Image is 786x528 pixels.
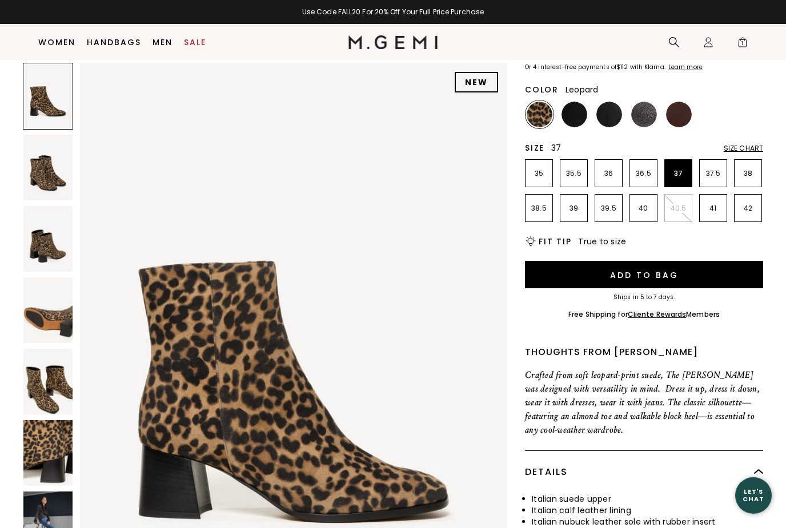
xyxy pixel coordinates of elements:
[153,38,173,47] a: Men
[666,102,692,127] img: Chocolate Nappa
[526,204,552,213] p: 38.5
[595,204,622,213] p: 39.5
[668,63,703,71] klarna-placement-style-cta: Learn more
[630,63,667,71] klarna-placement-style-body: with Klarna
[578,236,626,247] span: True to size
[665,169,692,178] p: 37
[87,38,141,47] a: Handbags
[595,169,622,178] p: 36
[700,204,727,213] p: 41
[735,204,761,213] p: 42
[539,237,571,246] h2: Fit Tip
[348,35,438,49] img: M.Gemi
[566,84,599,95] span: Leopard
[525,369,760,435] span: Crafted from soft leopard-print suede, The [PERSON_NAME] was designed with versatility in mind. D...
[724,144,763,153] div: Size Chart
[527,102,552,127] img: Leopard
[23,277,73,343] img: The Cristina
[616,63,628,71] klarna-placement-style-amount: $112
[23,135,73,200] img: The Cristina
[628,309,687,319] a: Cliente Rewards
[562,102,587,127] img: Black Suede
[526,169,552,178] p: 35
[667,64,703,71] a: Learn more
[665,204,692,213] p: 40.5
[38,38,75,47] a: Women
[23,206,73,272] img: The Cristina
[184,38,206,47] a: Sale
[735,169,761,178] p: 38
[631,102,657,127] img: Dark Gunmetal Nappa
[532,505,763,516] li: Italian calf leather lining
[630,204,657,213] p: 40
[455,72,498,92] div: NEW
[525,345,763,359] div: Thoughts from [PERSON_NAME]
[23,420,73,486] img: The Cristina
[596,102,622,127] img: Black Nappa
[525,261,763,288] button: Add to Bag
[560,169,587,178] p: 35.5
[630,169,657,178] p: 36.5
[525,85,559,94] h2: Color
[525,143,544,152] h2: Size
[568,310,720,319] div: Free Shipping for Members
[700,169,727,178] p: 37.5
[532,493,763,505] li: Italian suede upper
[551,142,562,154] span: 37
[560,204,587,213] p: 39
[532,516,763,527] li: Italian nubuck leather sole with rubber insert
[525,451,763,493] div: Details
[23,349,73,414] img: The Cristina
[737,39,748,50] span: 1
[735,488,772,502] div: Let's Chat
[525,63,616,71] klarna-placement-style-body: Or 4 interest-free payments of
[525,294,763,301] div: Ships in 5 to 7 days.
